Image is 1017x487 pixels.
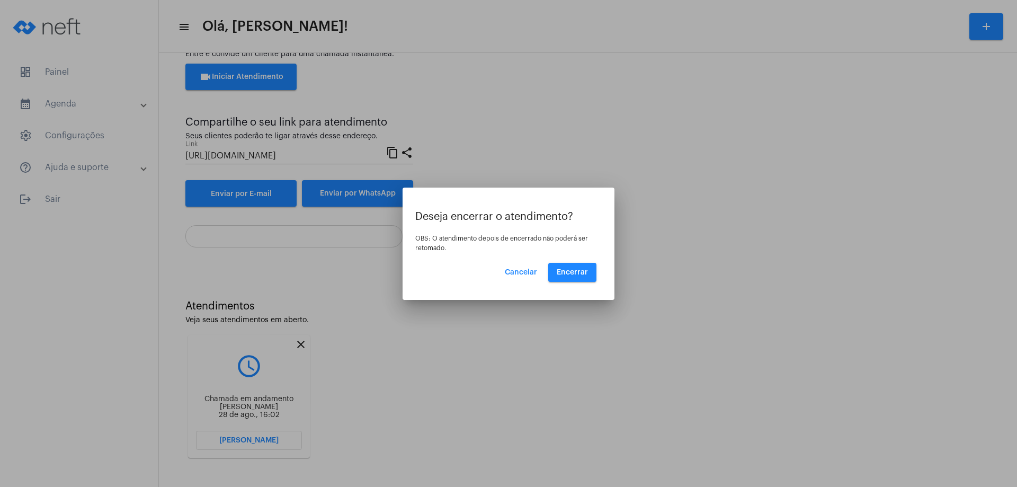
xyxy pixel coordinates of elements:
[505,269,537,276] span: Cancelar
[557,269,588,276] span: Encerrar
[415,211,602,223] p: Deseja encerrar o atendimento?
[548,263,596,282] button: Encerrar
[496,263,546,282] button: Cancelar
[415,235,588,251] span: OBS: O atendimento depois de encerrado não poderá ser retomado.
